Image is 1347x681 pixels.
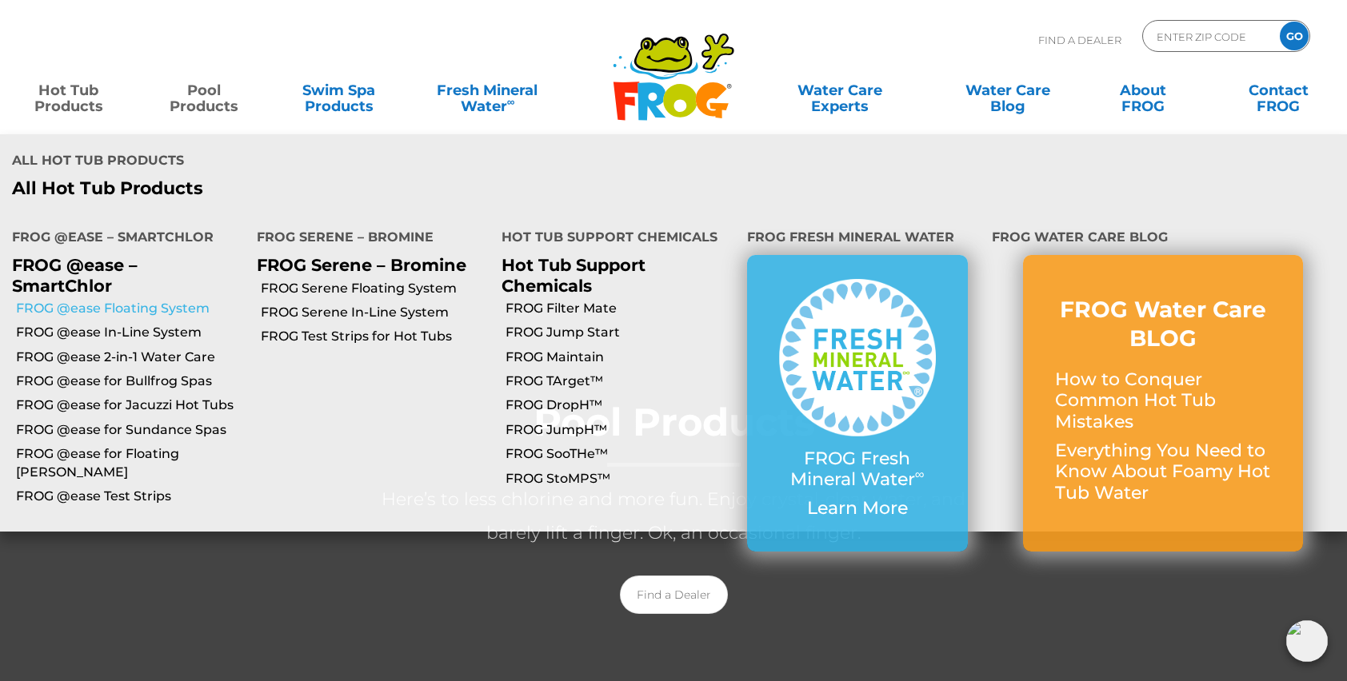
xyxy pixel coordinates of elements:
a: FROG @ease for Bullfrog Spas [16,372,245,390]
a: FROG Fresh Mineral Water∞ Learn More [779,279,936,527]
input: Zip Code Form [1155,25,1263,48]
a: All Hot Tub Products [12,178,662,199]
a: FROG @ease In-Line System [16,324,245,341]
p: How to Conquer Common Hot Tub Mistakes [1055,369,1271,432]
img: openIcon [1286,620,1328,662]
input: GO [1280,22,1309,50]
sup: ∞ [915,466,925,482]
h4: FROG Water Care Blog [992,223,1335,255]
sup: ∞ [507,95,515,108]
a: FROG SooTHe™ [506,445,734,463]
a: Fresh MineralWater∞ [422,74,553,106]
a: Hot TubProducts [16,74,122,106]
a: FROG Maintain [506,348,734,366]
a: FROG @ease 2-in-1 Water Care [16,348,245,366]
h4: Hot Tub Support Chemicals [502,223,722,255]
a: FROG @ease Test Strips [16,488,245,505]
h3: FROG Water Care BLOG [1055,295,1271,353]
p: FROG Serene – Bromine [257,255,478,275]
a: FROG Water Care BLOG How to Conquer Common Hot Tub Mistakes Everything You Need to Know About Foa... [1055,295,1271,512]
p: FROG @ease – SmartChlor [12,255,233,295]
a: FROG Test Strips for Hot Tubs [261,328,490,345]
p: Find A Dealer [1038,20,1121,60]
h4: FROG Serene – Bromine [257,223,478,255]
h4: FROG @ease – SmartChlor [12,223,233,255]
a: Hot Tub Support Chemicals [502,255,646,295]
a: Find a Dealer [620,575,728,614]
a: FROG DropH™ [506,396,734,414]
a: AboutFROG [1090,74,1196,106]
a: PoolProducts [151,74,257,106]
p: FROG Fresh Mineral Water [779,448,936,491]
a: FROG @ease Floating System [16,300,245,317]
a: FROG TArget™ [506,372,734,390]
a: Swim SpaProducts [286,74,392,106]
p: Everything You Need to Know About Foamy Hot Tub Water [1055,440,1271,504]
a: FROG Serene Floating System [261,280,490,297]
a: FROG @ease for Jacuzzi Hot Tubs [16,396,245,414]
a: Water CareBlog [955,74,1061,106]
a: FROG JumpH™ [506,421,734,439]
p: Learn More [779,498,936,519]
a: FROG Serene In-Line System [261,304,490,321]
h4: All Hot Tub Products [12,146,662,178]
a: Water CareExperts [754,74,925,106]
a: FROG Filter Mate [506,300,734,317]
a: ContactFROG [1225,74,1331,106]
a: FROG StoMPS™ [506,470,734,488]
a: FROG @ease for Floating [PERSON_NAME] [16,445,245,481]
a: FROG @ease for Sundance Spas [16,421,245,439]
a: FROG Jump Start [506,324,734,341]
h4: FROG Fresh Mineral Water [747,223,968,255]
